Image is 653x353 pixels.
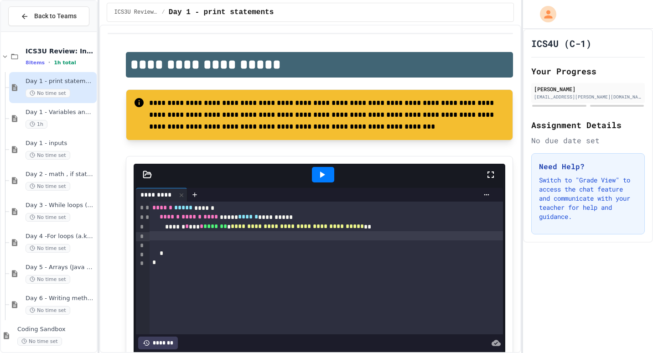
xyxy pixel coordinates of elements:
[26,202,95,209] span: Day 3 - While loops (a.k.a. conditional loops)
[26,47,95,55] span: ICS3U Review: Introduction to java
[26,89,70,98] span: No time set
[26,233,95,240] span: Day 4 -For loops (a.k.a. counted loops)
[54,60,76,66] span: 1h total
[17,326,95,333] span: Coding Sandbox
[26,60,45,66] span: 8 items
[26,120,47,129] span: 1h
[577,277,644,316] iframe: chat widget
[48,59,50,66] span: •
[531,37,591,50] h1: ICS4U (C-1)
[162,9,165,16] span: /
[34,11,77,21] span: Back to Teams
[26,244,70,253] span: No time set
[539,161,637,172] h3: Need Help?
[534,85,642,93] div: [PERSON_NAME]
[26,213,70,222] span: No time set
[26,306,70,315] span: No time set
[26,275,70,284] span: No time set
[8,6,89,26] button: Back to Teams
[26,295,95,302] span: Day 6 - Writing methods (functions in Python)
[17,337,62,346] span: No time set
[26,264,95,271] span: Day 5 - Arrays (Java version of lists)
[26,151,70,160] span: No time set
[531,65,645,78] h2: Your Progress
[615,317,644,344] iframe: chat widget
[539,176,637,221] p: Switch to "Grade View" to access the chat feature and communicate with your teacher for help and ...
[534,93,642,100] div: [EMAIL_ADDRESS][PERSON_NAME][DOMAIN_NAME]
[26,140,95,147] span: Day 1 - inputs
[26,78,95,85] span: Day 1 - print statements
[26,182,70,191] span: No time set
[114,9,158,16] span: ICS3U Review: Introduction to java
[531,135,645,146] div: No due date set
[530,4,559,25] div: My Account
[531,119,645,131] h2: Assignment Details
[26,109,95,116] span: Day 1 - Variables and Data Types
[169,7,274,18] span: Day 1 - print statements
[26,171,95,178] span: Day 2 - math , if statements (a.k.a. conditionals) and Boolean operators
